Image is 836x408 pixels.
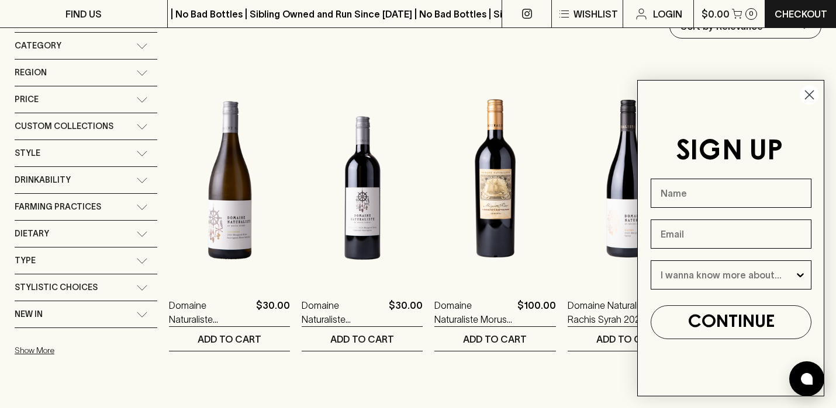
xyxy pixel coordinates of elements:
[651,219,811,249] input: Email
[15,65,47,80] span: Region
[169,327,290,351] button: ADD TO CART
[15,92,39,107] span: Price
[15,221,157,247] div: Dietary
[15,194,157,220] div: Farming Practices
[15,167,157,193] div: Drinkability
[302,327,423,351] button: ADD TO CART
[15,33,157,59] div: Category
[801,373,813,385] img: bubble-icon
[15,119,113,134] span: Custom Collections
[65,7,102,21] p: FIND US
[15,60,157,86] div: Region
[302,76,423,281] img: Domaine Naturaliste Discovery Cabernet 2021
[749,11,754,17] p: 0
[676,138,783,165] span: SIGN UP
[198,332,261,346] p: ADD TO CART
[517,298,556,326] p: $100.00
[15,113,157,140] div: Custom Collections
[434,298,512,326] a: Domaine Naturaliste Morus Cabernet Sauvignon 2020
[169,366,821,389] nav: pagination navigation
[775,7,827,21] p: Checkout
[15,339,168,362] button: Show More
[568,327,689,351] button: ADD TO CART
[15,200,101,214] span: Farming Practices
[568,298,653,326] a: Domaine Naturaliste Rachis Syrah 2022
[651,179,811,208] input: Name
[15,253,36,268] span: Type
[596,332,660,346] p: ADD TO CART
[15,86,157,113] div: Price
[434,76,555,281] img: Domaine Naturaliste Morus Cabernet Sauvignon 2020
[463,332,527,346] p: ADD TO CART
[15,247,157,274] div: Type
[15,140,157,166] div: Style
[799,85,820,105] button: Close dialog
[626,68,836,408] div: FLYOUT Form
[15,307,43,322] span: New In
[389,298,423,326] p: $30.00
[256,298,290,326] p: $30.00
[15,280,98,295] span: Stylistic Choices
[434,327,555,351] button: ADD TO CART
[568,76,689,281] img: Domaine Naturaliste Rachis Syrah 2022
[653,7,682,21] p: Login
[330,332,394,346] p: ADD TO CART
[15,226,49,241] span: Dietary
[794,261,806,289] button: Show Options
[15,301,157,327] div: New In
[15,274,157,301] div: Stylistic Choices
[169,298,251,326] a: Domaine Naturaliste Discovery Sauvignon Blanc Semillon 2023
[15,146,40,161] span: Style
[15,39,61,53] span: Category
[661,261,794,289] input: I wanna know more about...
[302,298,384,326] a: Domaine Naturaliste Discovery Cabernet 2021
[702,7,730,21] p: $0.00
[169,76,290,281] img: Domaine Naturaliste Discovery Sauvignon Blanc Semillon 2023
[574,7,618,21] p: Wishlist
[15,173,71,187] span: Drinkability
[651,305,811,339] button: CONTINUE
